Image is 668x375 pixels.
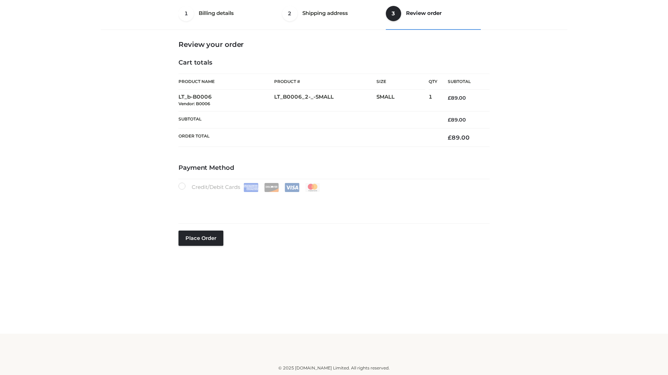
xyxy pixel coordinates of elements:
h4: Cart totals [178,59,490,67]
bdi: 89.00 [448,95,466,101]
iframe: Secure payment input frame [177,191,488,216]
div: © 2025 [DOMAIN_NAME] Limited. All rights reserved. [103,365,565,372]
td: LT_b-B0006 [178,90,274,111]
bdi: 89.00 [448,134,470,141]
th: Product Name [178,74,274,90]
img: Mastercard [305,183,320,192]
small: Vendor: B0006 [178,101,210,106]
th: Size [376,74,425,90]
img: Amex [244,183,259,192]
bdi: 89.00 [448,117,466,123]
th: Product # [274,74,376,90]
th: Qty [429,74,437,90]
td: LT_B0006_2-_-SMALL [274,90,376,111]
button: Place order [178,231,223,246]
th: Order Total [178,128,437,147]
img: Discover [264,183,279,192]
span: £ [448,117,451,123]
h3: Review your order [178,40,490,49]
th: Subtotal [178,111,437,128]
h4: Payment Method [178,164,490,172]
th: Subtotal [437,74,490,90]
td: 1 [429,90,437,111]
img: Visa [285,183,300,192]
td: SMALL [376,90,429,111]
span: £ [448,134,452,141]
label: Credit/Debit Cards [178,183,321,192]
span: £ [448,95,451,101]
